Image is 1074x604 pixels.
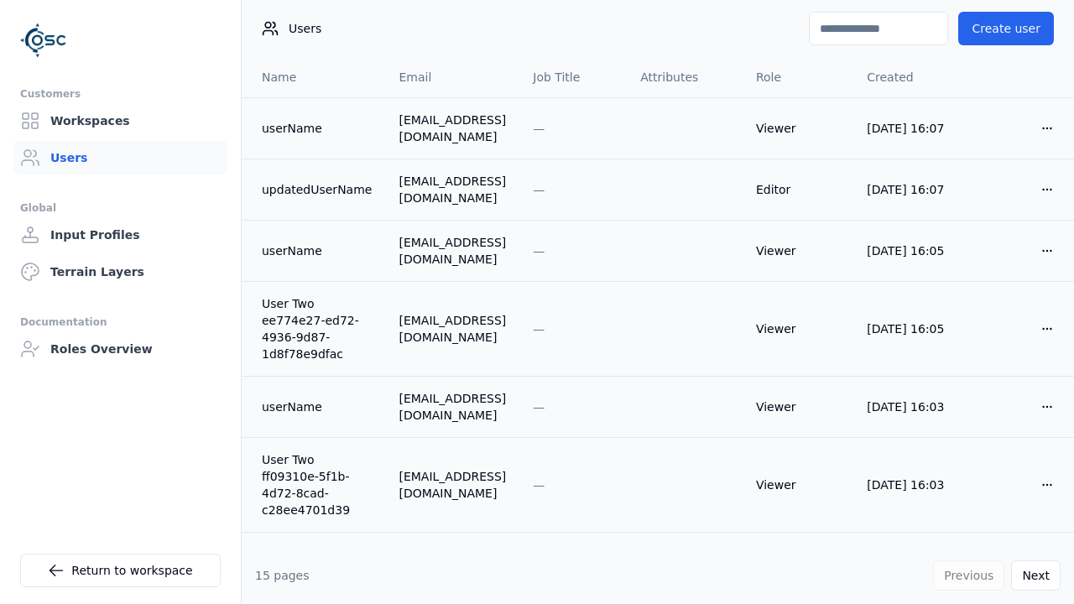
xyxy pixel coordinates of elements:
[519,57,627,97] th: Job Title
[13,218,227,252] a: Input Profiles
[385,57,519,97] th: Email
[756,120,840,137] div: Viewer
[399,390,506,424] div: [EMAIL_ADDRESS][DOMAIN_NAME]
[20,554,221,587] a: Return to workspace
[262,120,372,137] a: userName
[756,476,840,493] div: Viewer
[743,57,853,97] th: Role
[627,57,743,97] th: Attributes
[756,320,840,337] div: Viewer
[13,255,227,289] a: Terrain Layers
[399,234,506,268] div: [EMAIL_ADDRESS][DOMAIN_NAME]
[756,398,840,415] div: Viewer
[289,20,321,37] span: Users
[533,478,545,492] span: —
[13,141,227,174] a: Users
[20,312,221,332] div: Documentation
[533,183,545,196] span: —
[399,468,506,502] div: [EMAIL_ADDRESS][DOMAIN_NAME]
[867,320,952,337] div: [DATE] 16:05
[853,57,966,97] th: Created
[533,400,545,414] span: —
[399,112,506,145] div: [EMAIL_ADDRESS][DOMAIN_NAME]
[20,84,221,104] div: Customers
[255,569,310,582] span: 15 pages
[533,322,545,336] span: —
[756,242,840,259] div: Viewer
[13,332,227,366] a: Roles Overview
[867,476,952,493] div: [DATE] 16:03
[867,120,952,137] div: [DATE] 16:07
[533,244,545,258] span: —
[242,57,385,97] th: Name
[13,104,227,138] a: Workspaces
[20,17,67,64] img: Logo
[399,312,506,346] div: [EMAIL_ADDRESS][DOMAIN_NAME]
[533,122,545,135] span: —
[20,198,221,218] div: Global
[867,242,952,259] div: [DATE] 16:05
[262,398,372,415] a: userName
[262,295,372,362] a: User Two ee774e27-ed72-4936-9d87-1d8f78e9dfac
[262,242,372,259] a: userName
[958,12,1054,45] button: Create user
[262,451,372,518] a: User Two ff09310e-5f1b-4d72-8cad-c28ee4701d39
[399,546,506,580] div: [EMAIL_ADDRESS][DOMAIN_NAME]
[262,181,372,198] a: updatedUserName
[756,181,840,198] div: Editor
[1011,560,1061,591] button: Next
[867,398,952,415] div: [DATE] 16:03
[867,181,952,198] div: [DATE] 16:07
[399,173,506,206] div: [EMAIL_ADDRESS][DOMAIN_NAME]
